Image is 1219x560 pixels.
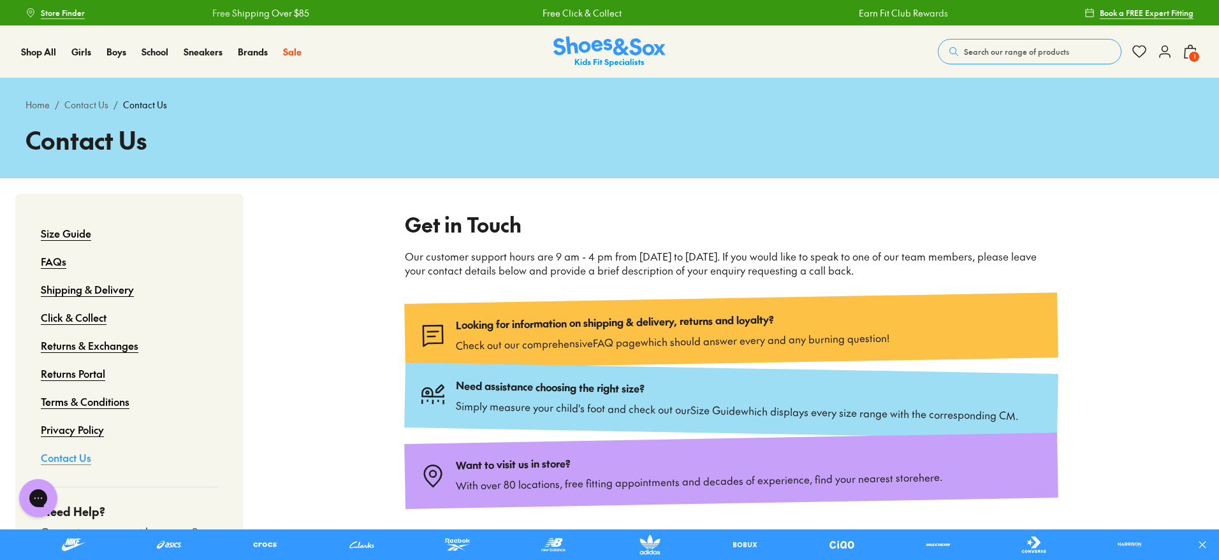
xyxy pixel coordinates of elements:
[456,378,1018,402] p: Need assistance choosing the right size?
[553,36,666,68] img: SNS_Logo_Responsive.svg
[142,45,168,58] span: School
[41,331,138,359] a: Returns & Exchanges
[528,6,607,20] a: Free Click & Collect
[456,311,889,333] p: Looking for information on shipping & delivery, returns and loyalty?
[71,45,91,59] a: Girls
[13,475,64,522] iframe: Gorgias live chat messenger
[41,303,106,331] a: Click & Collect
[198,6,295,20] a: Free Shipping Over $85
[41,219,91,247] a: Size Guide
[123,98,167,111] span: Contact Us
[553,36,666,68] a: Shoes & Sox
[41,247,66,275] a: FAQs
[41,7,85,18] span: Store Finder
[41,415,104,443] a: Privacy Policy
[456,469,942,492] p: With over 80 locations, free fitting appointments and decades of experience, find your nearest st...
[106,45,126,58] span: Boys
[690,403,741,417] a: Size Guide
[41,359,105,387] a: Returns Portal
[1188,50,1201,63] span: 1
[405,209,1058,240] h2: Get in Touch
[238,45,268,58] span: Brands
[41,275,134,303] a: Shipping & Delivery
[26,122,1193,158] h1: Contact Us
[142,45,168,59] a: School
[938,39,1121,64] button: Search our range of products
[456,398,1018,422] p: Simply measure your child's foot and check out our which displays every size range with the corre...
[1183,38,1198,66] button: 1
[593,334,641,349] a: FAQ page
[184,45,223,59] a: Sneakers
[1100,7,1193,18] span: Book a FREE Expert Fitting
[106,45,126,59] a: Boys
[405,250,1058,278] p: Our customer support hours are 9 am - 4 pm from [DATE] to [DATE]. If you would like to speak to o...
[64,98,108,111] a: Contact Us
[456,450,942,472] p: Want to visit us in store?
[964,46,1069,57] span: Search our range of products
[1084,1,1193,24] a: Book a FREE Expert Fitting
[21,45,56,59] a: Shop All
[41,387,129,415] a: Terms & Conditions
[420,323,446,349] img: Type_chat-text.svg
[184,45,223,58] span: Sneakers
[844,6,933,20] a: Earn Fit Club Rewards
[456,329,889,352] p: Check out our comprehensive which should answer every and any burning question!
[420,463,446,489] img: Type_pin-location_4d04f02a-07cc-4141-9a26-632a78aeb15f.svg
[26,98,1193,111] div: / /
[71,45,91,58] span: Girls
[919,470,940,484] a: here
[420,382,446,408] img: Type_measuring-tape.svg
[283,45,302,59] a: Sale
[41,443,91,471] a: Contact Us
[238,45,268,59] a: Brands
[283,45,302,58] span: Sale
[21,45,56,58] span: Shop All
[26,1,85,24] a: Store Finder
[26,98,50,111] a: Home
[41,503,218,520] h4: Need Help?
